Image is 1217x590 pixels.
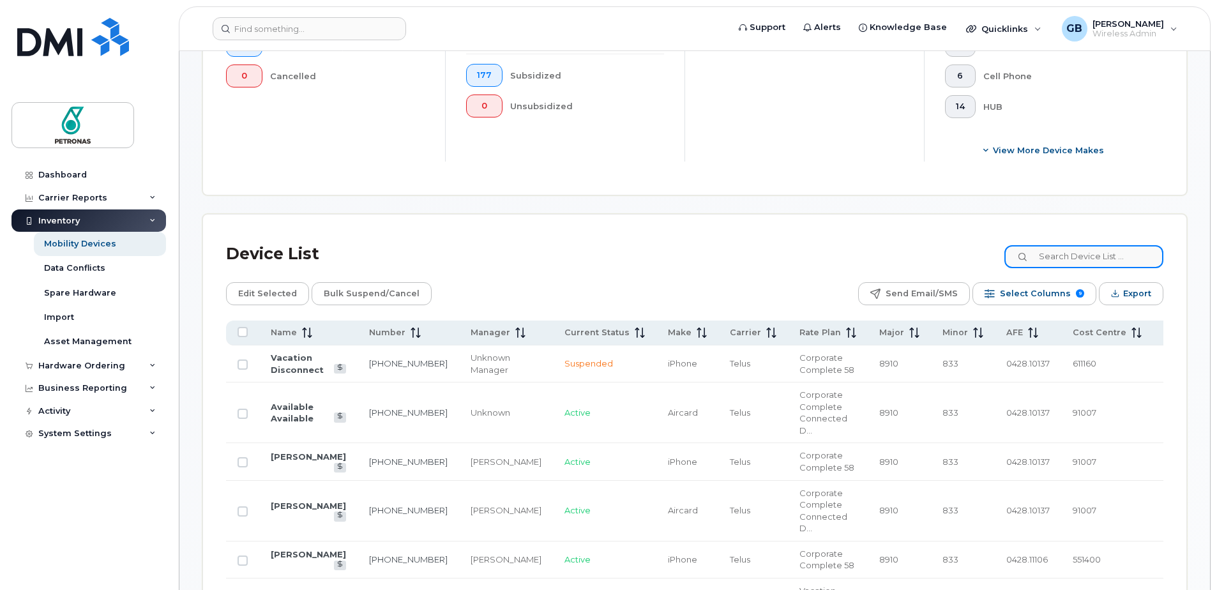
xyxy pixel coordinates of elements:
[799,327,841,338] span: Rate Plan
[213,17,406,40] input: Find something...
[1073,457,1096,467] span: 91007
[850,15,956,40] a: Knowledge Base
[879,505,898,515] span: 8910
[477,70,492,80] span: 177
[1092,29,1164,39] span: Wireless Admin
[1006,457,1050,467] span: 0428.10137
[1006,358,1050,368] span: 0428.10137
[564,358,613,368] span: Suspended
[1073,358,1096,368] span: 611160
[957,16,1050,42] div: Quicklinks
[1066,21,1082,36] span: GB
[271,451,346,462] a: [PERSON_NAME]
[334,412,346,422] a: View Last Bill
[1076,289,1084,298] span: 9
[668,457,697,467] span: iPhone
[226,64,262,87] button: 0
[471,456,541,468] div: [PERSON_NAME]
[956,71,965,81] span: 6
[471,504,541,517] div: [PERSON_NAME]
[237,71,252,81] span: 0
[466,95,503,117] button: 0
[369,327,405,338] span: Number
[1006,554,1048,564] span: 0428.11106
[750,21,785,34] span: Support
[870,21,947,34] span: Knowledge Base
[799,450,854,473] span: Corporate Complete 58
[794,15,850,40] a: Alerts
[1073,407,1096,418] span: 91007
[942,327,968,338] span: Minor
[956,102,965,112] span: 14
[945,139,1143,162] button: View More Device Makes
[312,282,432,305] button: Bulk Suspend/Cancel
[799,548,854,571] span: Corporate Complete 58
[1006,407,1050,418] span: 0428.10137
[814,21,841,34] span: Alerts
[668,554,697,564] span: iPhone
[945,64,976,87] button: 6
[942,407,958,418] span: 833
[858,282,970,305] button: Send Email/SMS
[730,327,761,338] span: Carrier
[981,24,1028,34] span: Quicklinks
[334,364,346,374] a: View Last Bill
[730,554,750,564] span: Telus
[226,238,319,271] div: Device List
[972,282,1096,305] button: Select Columns 9
[369,358,448,368] a: [PHONE_NUMBER]
[799,390,847,435] span: Corporate Complete Connected Device
[668,505,698,515] span: Aircard
[942,505,958,515] span: 833
[668,327,692,338] span: Make
[1092,19,1164,29] span: [PERSON_NAME]
[879,457,898,467] span: 8910
[1053,16,1186,42] div: Guy Bailie
[564,457,591,467] span: Active
[730,15,794,40] a: Support
[471,327,510,338] span: Manager
[983,95,1144,118] div: HUB
[799,352,854,375] span: Corporate Complete 58
[564,327,630,338] span: Current Status
[942,457,958,467] span: 833
[271,327,297,338] span: Name
[334,463,346,473] a: View Last Bill
[1099,282,1163,305] button: Export
[334,511,346,521] a: View Last Bill
[730,457,750,467] span: Telus
[879,407,898,418] span: 8910
[238,284,297,303] span: Edit Selected
[1004,245,1163,268] input: Search Device List ...
[271,352,324,375] a: Vacation Disconnect
[945,95,976,118] button: 14
[1006,505,1050,515] span: 0428.10137
[1073,505,1096,515] span: 91007
[730,358,750,368] span: Telus
[271,501,346,511] a: [PERSON_NAME]
[879,327,904,338] span: Major
[668,358,697,368] span: iPhone
[1073,327,1126,338] span: Cost Centre
[270,64,425,87] div: Cancelled
[510,64,665,87] div: Subsidized
[369,505,448,515] a: [PHONE_NUMBER]
[564,407,591,418] span: Active
[799,488,847,534] span: Corporate Complete Connected Device
[369,554,448,564] a: [PHONE_NUMBER]
[334,561,346,570] a: View Last Bill
[564,554,591,564] span: Active
[226,282,309,305] button: Edit Selected
[510,95,665,117] div: Unsubsidized
[1123,284,1151,303] span: Export
[271,549,346,559] a: [PERSON_NAME]
[1006,327,1023,338] span: AFE
[730,407,750,418] span: Telus
[466,64,503,87] button: 177
[271,402,314,424] a: Available Available
[942,358,958,368] span: 833
[942,554,958,564] span: 833
[1000,284,1071,303] span: Select Columns
[993,144,1104,156] span: View More Device Makes
[983,64,1144,87] div: Cell Phone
